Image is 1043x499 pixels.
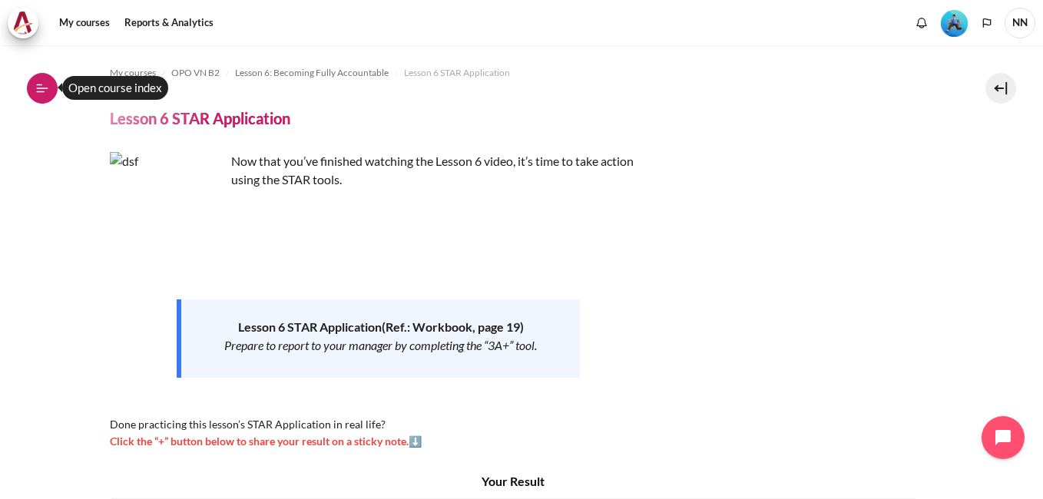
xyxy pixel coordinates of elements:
[941,8,968,37] div: Level #3
[110,435,422,448] span: Click the “+” button below to share your result on a sticky note.⬇️
[1005,8,1035,38] a: User menu
[935,8,974,37] a: Level #3
[62,76,168,100] div: Open course index
[110,61,934,85] nav: Navigation bar
[171,64,220,82] a: OPO VN B2
[1005,8,1035,38] span: NN
[110,152,225,267] img: dsf
[941,10,968,37] img: Level #3
[235,66,389,80] span: Lesson 6: Becoming Fully Accountable
[12,12,34,35] img: Architeck
[235,64,389,82] a: Lesson 6: Becoming Fully Accountable
[975,12,998,35] button: Languages
[386,319,524,334] span: Ref.: Workbook, page 19)
[8,8,46,38] a: Architeck Architeck
[110,64,156,82] a: My courses
[110,472,918,491] h4: Your Result
[171,66,220,80] span: OPO VN B2
[110,108,290,128] h4: Lesson 6 STAR Application
[404,64,510,82] a: Lesson 6 STAR Application
[910,12,933,35] div: Show notification window with no new notifications
[231,154,634,187] span: Now that you’ve finished watching the Lesson 6 video, it’s time to take action using the STAR tools.
[404,66,510,80] span: Lesson 6 STAR Application
[110,418,386,431] span: Done practicing this lesson’s STAR Application in real life?
[382,319,524,334] strong: (
[110,66,156,80] span: My courses
[238,319,382,334] strong: Lesson 6 STAR Application
[119,8,219,38] a: Reports & Analytics
[54,8,115,38] a: My courses
[209,336,552,355] div: Prepare to report to your manager by completing the “3A+” tool.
